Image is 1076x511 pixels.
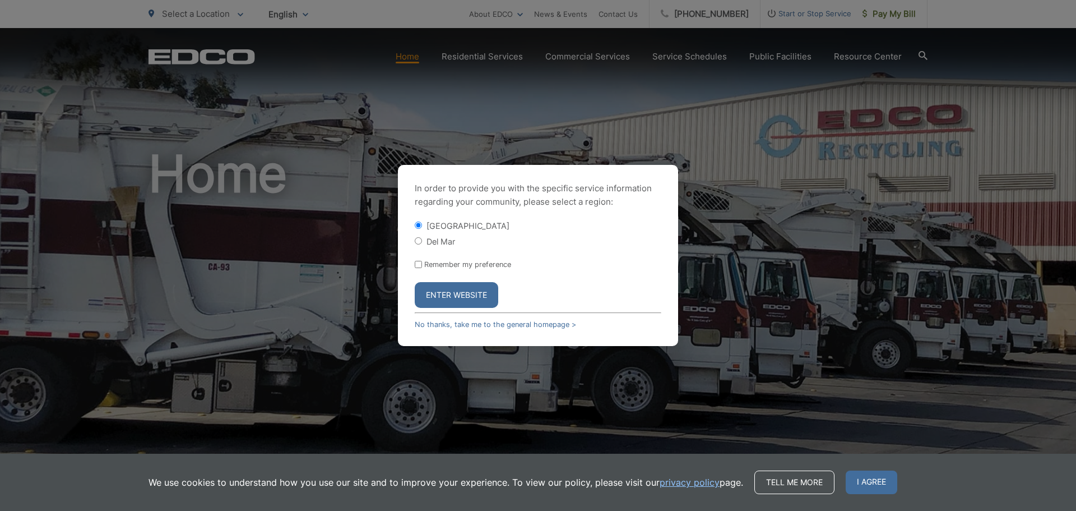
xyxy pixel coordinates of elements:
[415,320,576,329] a: No thanks, take me to the general homepage >
[754,471,834,494] a: Tell me more
[415,282,498,308] button: Enter Website
[846,471,897,494] span: I agree
[426,237,455,246] label: Del Mar
[415,182,661,209] p: In order to provide you with the specific service information regarding your community, please se...
[426,221,509,231] label: [GEOGRAPHIC_DATA]
[149,476,743,489] p: We use cookies to understand how you use our site and to improve your experience. To view our pol...
[424,260,511,269] label: Remember my preference
[660,476,720,489] a: privacy policy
